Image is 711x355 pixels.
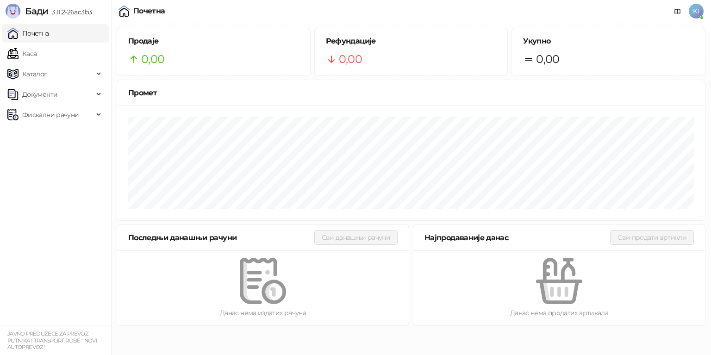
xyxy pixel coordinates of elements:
div: Почетна [133,7,165,15]
h5: Продаје [128,36,299,47]
div: Последњи данашњи рачуни [128,232,314,243]
small: JAVNO PREDUZEĆE ZA PREVOZ PUTNIKA I TRANSPORT ROBE " NOVI AUTOPREVOZ" [7,330,97,350]
a: Почетна [7,24,49,43]
div: Најпродаваније данас [424,232,610,243]
div: Данас нема продатих артикала [428,308,690,318]
span: Бади [25,6,48,17]
a: Каса [7,44,37,63]
div: Данас нема издатих рачуна [132,308,394,318]
button: Сви данашњи рачуни [314,230,398,245]
span: 0,00 [536,50,559,68]
h5: Рефундације [326,36,497,47]
span: 3.11.2-26ac3b3 [48,8,92,16]
div: Промет [128,87,694,99]
button: Сви продати артикли [610,230,694,245]
span: 0,00 [141,50,164,68]
span: K1 [689,4,704,19]
a: Документација [670,4,685,19]
span: Фискални рачуни [22,106,79,124]
h5: Укупно [523,36,694,47]
span: 0,00 [339,50,362,68]
span: Каталог [22,65,47,83]
span: Документи [22,85,57,104]
img: Logo [6,4,20,19]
